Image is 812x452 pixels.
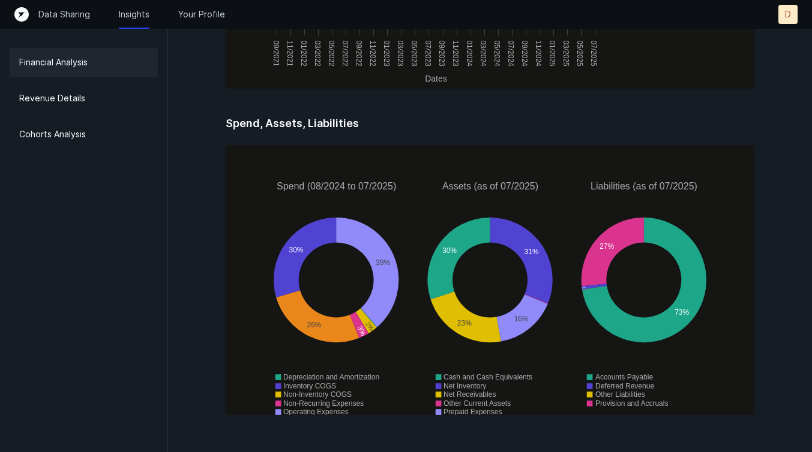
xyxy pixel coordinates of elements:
p: D [785,8,791,20]
a: Cohorts Analysis [10,120,158,149]
p: Revenue Details [19,91,85,106]
a: Revenue Details [10,84,158,113]
a: Financial Analysis [10,48,158,77]
a: Your Profile [178,8,225,20]
button: D [778,5,798,24]
a: Data Sharing [38,8,90,20]
h5: Spend, Assets, Liabilities [226,116,754,145]
p: Financial Analysis [19,55,88,70]
p: Cohorts Analysis [19,127,86,141]
a: Insights [119,8,149,20]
